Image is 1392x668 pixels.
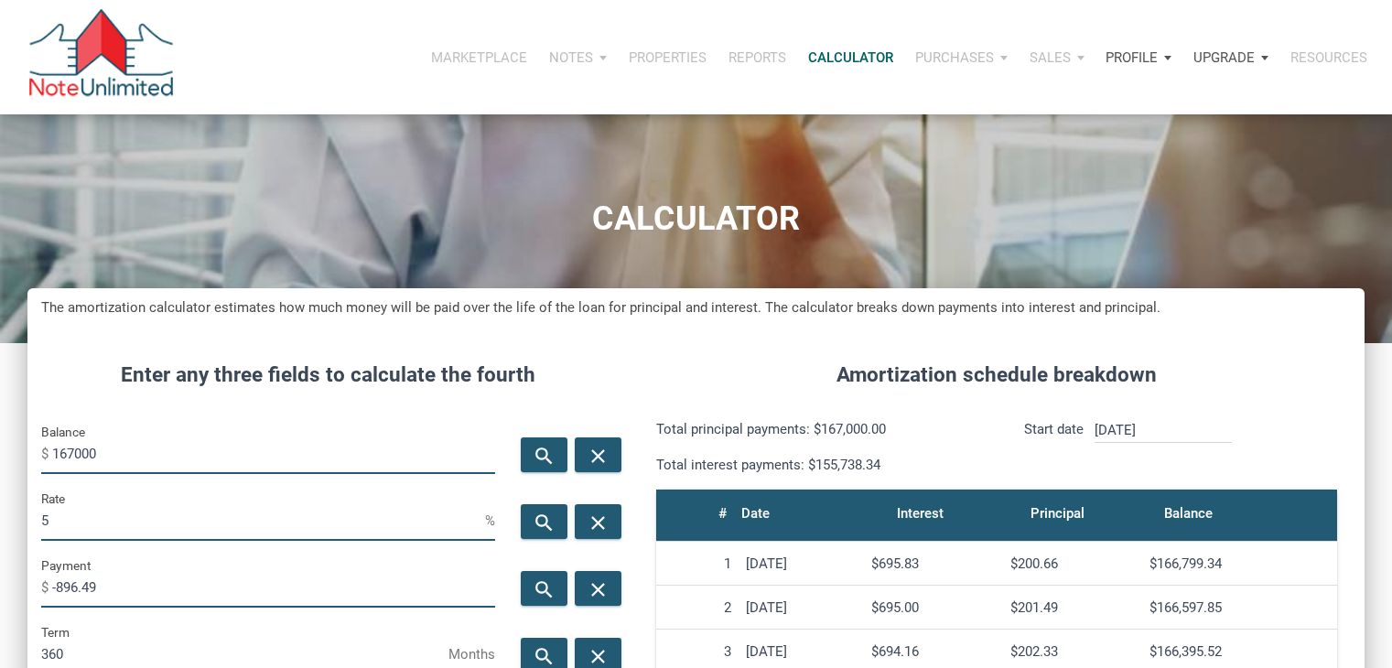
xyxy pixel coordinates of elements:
div: Interest [897,501,944,526]
img: NoteUnlimited [27,9,175,105]
label: Payment [41,555,91,576]
button: Reports [718,30,797,85]
h4: Amortization schedule breakdown [642,360,1351,391]
button: Resources [1279,30,1378,85]
div: # [718,501,727,526]
h1: CALCULATOR [14,200,1378,238]
div: $695.00 [871,599,996,616]
div: $166,395.52 [1149,643,1330,660]
div: [DATE] [746,599,857,616]
label: Rate [41,488,65,510]
p: Start date [1024,418,1084,476]
label: Term [41,621,70,643]
p: Upgrade [1193,49,1255,66]
div: $694.16 [871,643,996,660]
h4: Enter any three fields to calculate the fourth [41,360,615,391]
button: search [521,437,567,472]
div: $201.49 [1010,599,1135,616]
button: Upgrade [1182,30,1279,85]
p: Resources [1290,49,1367,66]
span: $ [41,573,52,602]
div: Date [741,501,770,526]
div: $202.33 [1010,643,1135,660]
div: [DATE] [746,643,857,660]
div: $166,597.85 [1149,599,1330,616]
p: Calculator [808,49,893,66]
i: close [588,645,610,668]
input: Balance [52,433,495,474]
button: close [575,504,621,539]
p: Total principal payments: $167,000.00 [656,418,983,440]
button: Marketplace [420,30,538,85]
input: Payment [52,566,495,608]
div: Principal [1031,501,1084,526]
button: close [575,571,621,606]
button: close [575,437,621,472]
div: $695.83 [871,555,996,572]
span: % [485,506,495,535]
i: search [534,645,556,668]
p: Reports [728,49,786,66]
button: search [521,504,567,539]
p: Total interest payments: $155,738.34 [656,454,983,476]
button: Profile [1095,30,1182,85]
div: 1 [664,555,731,572]
p: Marketplace [431,49,527,66]
i: search [534,578,556,601]
div: $166,799.34 [1149,555,1330,572]
a: Calculator [797,30,904,85]
i: close [588,578,610,601]
p: Profile [1106,49,1158,66]
button: Properties [618,30,718,85]
div: Balance [1164,501,1213,526]
input: Rate [41,500,485,541]
i: search [534,512,556,534]
div: $200.66 [1010,555,1135,572]
h5: The amortization calculator estimates how much money will be paid over the life of the loan for p... [41,297,1351,318]
label: Balance [41,421,85,443]
div: 2 [664,599,731,616]
div: 3 [664,643,731,660]
span: $ [41,439,52,469]
i: close [588,445,610,468]
button: search [521,571,567,606]
i: search [534,445,556,468]
p: Properties [629,49,707,66]
i: close [588,512,610,534]
div: [DATE] [746,555,857,572]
